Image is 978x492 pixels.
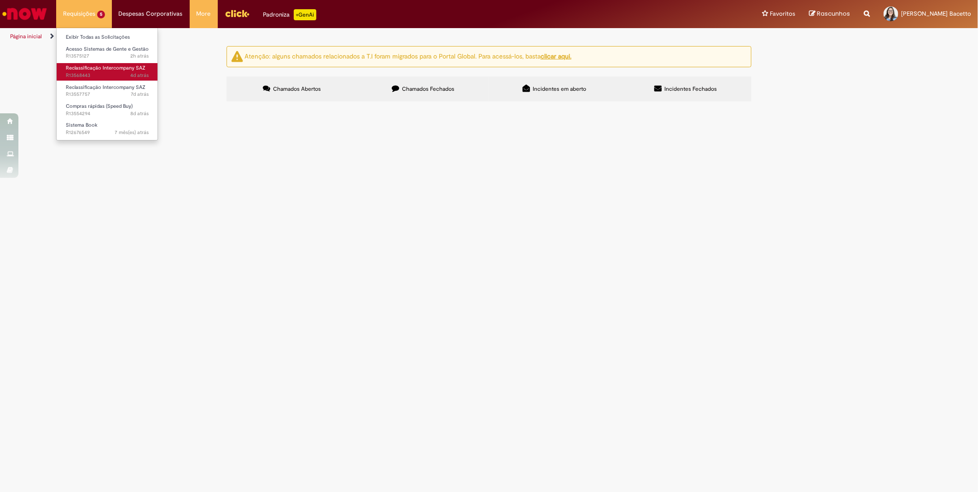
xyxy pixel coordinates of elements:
span: Incidentes em aberto [533,85,587,93]
a: Rascunhos [809,10,850,18]
span: R13557757 [66,91,149,98]
a: Aberto R13575127 : Acesso Sistemas de Gente e Gestão [57,44,158,61]
a: clicar aqui. [541,52,571,60]
ul: Trilhas de página [7,28,645,45]
span: 7 mês(es) atrás [115,129,149,136]
span: Chamados Abertos [274,85,321,93]
a: Aberto R13557757 : Reclassificação Intercompany SAZ [57,82,158,100]
span: 2h atrás [130,53,149,59]
span: [PERSON_NAME] Bacetto [901,10,971,18]
span: R13568443 [66,72,149,79]
img: ServiceNow [1,5,48,23]
span: 7d atrás [131,91,149,98]
span: Reclassificação Intercompany SAZ [66,64,146,71]
a: Aberto R12676549 : Sistema Book [57,120,158,137]
span: Compras rápidas (Speed Buy) [66,103,133,110]
span: R13575127 [66,53,149,60]
time: 22/09/2025 10:42:30 [130,110,149,117]
time: 23/09/2025 09:30:15 [131,91,149,98]
span: More [197,9,211,18]
span: Acesso Sistemas de Gente e Gestão [66,46,149,53]
span: Incidentes Fechados [665,85,717,93]
span: Reclassificação Intercompany SAZ [66,84,146,91]
span: Requisições [63,9,95,18]
span: Favoritos [770,9,795,18]
div: Padroniza [263,9,316,20]
a: Aberto R13568443 : Reclassificação Intercompany SAZ [57,63,158,80]
span: Rascunhos [817,9,850,18]
a: Exibir Todas as Solicitações [57,32,158,42]
a: Aberto R13554294 : Compras rápidas (Speed Buy) [57,101,158,118]
time: 17/02/2025 08:22:43 [115,129,149,136]
span: 8d atrás [130,110,149,117]
a: Página inicial [10,33,42,40]
span: Chamados Fechados [402,85,455,93]
span: Sistema Book [66,122,98,129]
p: +GenAi [294,9,316,20]
img: click_logo_yellow_360x200.png [225,6,250,20]
span: Despesas Corporativas [119,9,183,18]
ul: Requisições [56,28,158,141]
span: R13554294 [66,110,149,117]
time: 25/09/2025 17:58:32 [130,72,149,79]
span: 5 [97,11,105,18]
ng-bind-html: Atenção: alguns chamados relacionados a T.I foram migrados para o Portal Global. Para acessá-los,... [244,52,571,60]
span: 4d atrás [130,72,149,79]
span: R12676549 [66,129,149,136]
